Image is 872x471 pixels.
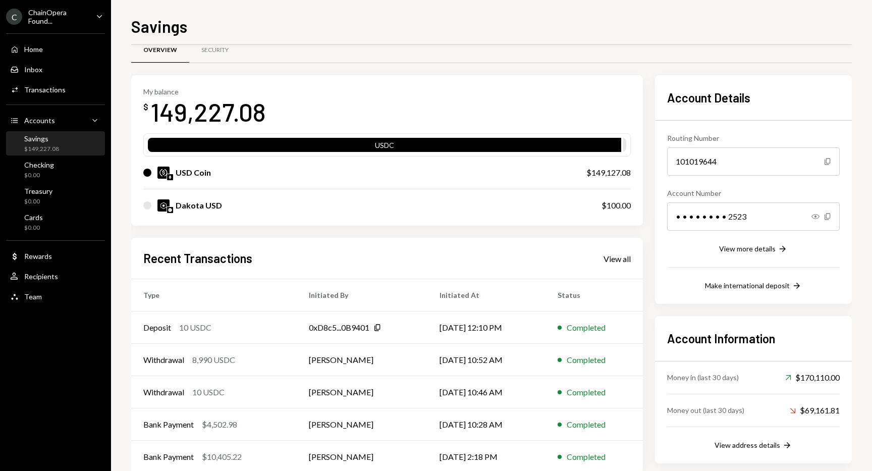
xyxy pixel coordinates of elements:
a: Overview [131,38,189,64]
div: • • • • • • • • 2523 [667,202,840,231]
div: Recipients [24,272,58,281]
div: $4,502.98 [202,418,237,431]
button: View address details [715,440,792,451]
h1: Savings [131,16,187,36]
div: Withdrawal [143,354,184,366]
div: View more details [719,244,776,253]
div: USD Coin [176,167,211,179]
td: [DATE] 10:46 AM [427,376,546,408]
a: Accounts [6,111,105,129]
div: Bank Payment [143,418,194,431]
h2: Account Information [667,330,840,347]
div: $149,127.08 [586,167,631,179]
td: [DATE] 10:52 AM [427,344,546,376]
th: Initiated At [427,279,546,311]
div: Completed [567,418,606,431]
img: base-mainnet [167,207,173,213]
div: Overview [143,46,177,55]
a: Team [6,287,105,305]
td: [DATE] 10:28 AM [427,408,546,441]
div: Checking [24,161,54,169]
div: ChainOpera Found... [28,8,88,25]
div: $0.00 [24,171,54,180]
a: Cards$0.00 [6,210,105,234]
a: Checking$0.00 [6,158,105,182]
div: Inbox [24,65,42,74]
a: Transactions [6,80,105,98]
a: Recipients [6,267,105,285]
td: [PERSON_NAME] [297,408,427,441]
div: Rewards [24,252,52,260]
td: [PERSON_NAME] [297,376,427,408]
div: Money in (last 30 days) [667,372,739,383]
div: USDC [148,140,621,154]
h2: Account Details [667,89,840,106]
div: Completed [567,322,606,334]
div: C [6,9,22,25]
div: Security [201,46,229,55]
a: View all [604,253,631,264]
div: Bank Payment [143,451,194,463]
div: Deposit [143,322,171,334]
a: Home [6,40,105,58]
div: $170,110.00 [785,372,840,384]
div: Money out (last 30 days) [667,405,744,415]
div: Completed [567,451,606,463]
div: View address details [715,441,780,449]
div: Treasury [24,187,52,195]
div: $0.00 [24,224,43,232]
img: USDC [157,167,170,179]
div: $10,405.22 [202,451,242,463]
div: Accounts [24,116,55,125]
div: 149,227.08 [150,96,266,128]
button: View more details [719,244,788,255]
th: Type [131,279,297,311]
th: Initiated By [297,279,427,311]
div: Completed [567,354,606,366]
div: Savings [24,134,59,143]
div: 10 USDC [179,322,211,334]
a: Inbox [6,60,105,78]
th: Status [546,279,643,311]
img: ethereum-mainnet [167,174,173,180]
div: $149,227.08 [24,145,59,153]
div: Withdrawal [143,386,184,398]
div: Completed [567,386,606,398]
div: View all [604,254,631,264]
div: 101019644 [667,147,840,176]
div: $ [143,102,148,112]
div: Team [24,292,42,301]
div: 8,990 USDC [192,354,235,366]
a: Rewards [6,247,105,265]
div: Account Number [667,188,840,198]
div: Dakota USD [176,199,222,212]
a: Security [189,38,241,64]
td: [PERSON_NAME] [297,344,427,376]
div: Routing Number [667,133,840,143]
div: Transactions [24,85,66,94]
div: $0.00 [24,197,52,206]
a: Treasury$0.00 [6,184,105,208]
div: My balance [143,87,266,96]
button: Make international deposit [705,281,802,292]
td: [DATE] 12:10 PM [427,311,546,344]
div: $69,161.81 [790,404,840,416]
div: Home [24,45,43,54]
div: Make international deposit [705,281,790,290]
a: Savings$149,227.08 [6,131,105,155]
div: 10 USDC [192,386,225,398]
h2: Recent Transactions [143,250,252,267]
div: $100.00 [602,199,631,212]
div: Cards [24,213,43,222]
img: DKUSD [157,199,170,212]
div: 0xD8c5...0B9401 [309,322,369,334]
